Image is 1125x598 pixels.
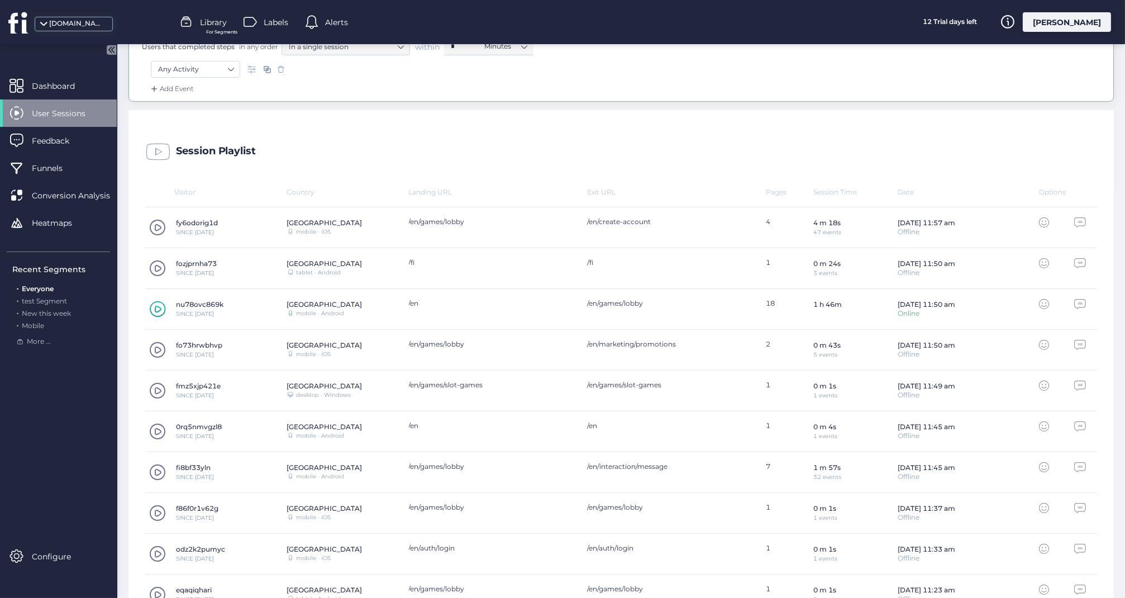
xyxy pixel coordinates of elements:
div: Offline [898,514,955,521]
div: Add Event [149,83,194,94]
div: SINCE [DATE] [176,434,222,439]
div: Visitor [145,188,287,196]
div: /en/games/lobby [409,585,576,593]
div: 0 m 1s [813,504,837,512]
nz-select-item: Minutes [484,38,527,55]
div: 0rq5nmvgzl8 [176,423,222,431]
span: Feedback [32,135,86,147]
div: [DATE] 11:45 am [898,463,955,472]
div: Options [1039,188,1086,196]
div: eqaqiqhari [176,586,214,594]
div: 1 h 46m [813,300,842,309]
div: [DOMAIN_NAME] [49,18,105,29]
div: Online [898,310,955,317]
div: Offline [898,433,955,439]
div: [GEOGRAPHIC_DATA] [287,382,362,390]
div: /en/marketing/promotions [587,340,755,348]
span: Heatmaps [32,217,89,229]
div: [PERSON_NAME] [1023,12,1111,32]
div: /en/games/lobby [409,217,576,226]
span: test Segment [22,297,67,305]
div: SINCE [DATE] [176,311,223,317]
div: mobile · Android [296,433,344,439]
div: /en/games/lobby [587,503,755,511]
div: 47 events [813,230,841,235]
div: tablet · Android [296,270,341,276]
span: Dashboard [32,80,92,92]
div: 12 Trial days left [908,12,992,32]
span: Alerts [325,16,348,29]
div: fo73hrwbhvp [176,341,222,349]
div: Pages [766,188,813,196]
div: 1 events [813,515,837,521]
div: mobile · iOS [296,556,331,561]
div: 3 events [813,270,841,276]
div: 0 m 43s [813,341,841,349]
div: fozjprnha73 [176,259,217,268]
div: Country [287,188,409,196]
div: /en/interaction/message [587,462,755,471]
div: /en/games/lobby [409,340,576,348]
nz-select-item: Any Activity [158,61,233,78]
div: Offline [898,269,955,276]
span: . [17,319,18,330]
span: Funnels [32,162,79,174]
div: Recent Segments [12,263,110,276]
div: 0 m 4s [813,423,837,431]
span: Library [200,16,227,29]
div: 1 [766,544,813,564]
span: . [17,295,18,305]
div: 0 m 1s [813,545,837,553]
div: Session Time [813,188,898,196]
div: /en/games/lobby [409,503,576,511]
div: fi8bf33yln [176,463,214,472]
span: Users that completed steps [142,42,235,51]
div: [GEOGRAPHIC_DATA] [287,259,362,268]
div: SINCE [DATE] [176,393,221,398]
div: [GEOGRAPHIC_DATA] [287,463,362,472]
div: 1 events [813,556,837,562]
div: /fi [409,258,576,267]
div: [DATE] 11:50 am [898,300,955,309]
div: nu78ovc869k [176,300,223,309]
div: /en/games/lobby [587,299,755,307]
div: Offline [898,351,955,358]
div: Landing URL [409,188,588,196]
div: /en/auth/login [409,544,576,552]
span: within [415,41,440,53]
div: [GEOGRAPHIC_DATA] [287,545,362,553]
div: Date [898,188,1039,196]
span: Mobile [22,321,44,330]
div: /en/games/slot-games [409,381,576,389]
div: 0 m 24s [813,259,841,268]
div: [DATE] 11:49 am [898,382,955,390]
div: Offline [898,555,955,562]
div: [DATE] 11:45 am [898,423,955,431]
div: fy6odorig1d [176,219,218,227]
div: Session Playlist [176,146,256,157]
div: /en [409,421,576,430]
div: mobile · iOS [296,229,331,235]
div: /fi [587,258,755,267]
div: 1 [766,381,813,401]
div: [DATE] 11:50 am [898,259,955,268]
div: /en/auth/login [587,544,755,552]
div: SINCE [DATE] [176,270,217,276]
div: 4 [766,217,813,238]
div: 7 [766,462,813,482]
span: Everyone [22,284,54,293]
div: SINCE [DATE] [176,474,214,480]
div: mobile · iOS [296,515,331,520]
div: 1 events [813,434,837,439]
div: [GEOGRAPHIC_DATA] [287,423,362,431]
div: 4 m 18s [813,219,841,227]
div: /en [409,299,576,307]
span: . [17,282,18,293]
span: in any order [237,42,278,51]
div: f86f0r1v62g [176,504,218,512]
div: SINCE [DATE] [176,556,225,562]
div: Offline [898,392,955,398]
div: odz2k2pumyc [176,545,225,553]
div: SINCE [DATE] [176,230,218,235]
div: [DATE] 11:23 am [898,586,955,594]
